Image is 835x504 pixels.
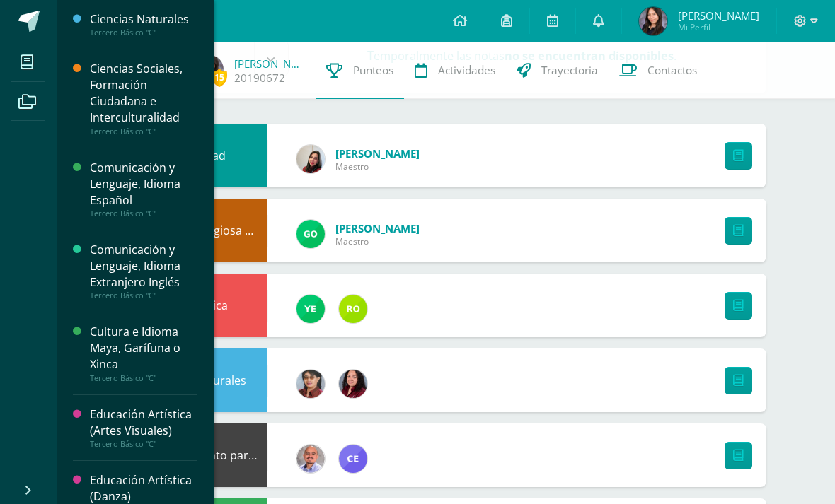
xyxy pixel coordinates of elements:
span: Mi Perfil [678,21,759,33]
div: Cultura e Idioma Maya, Garífuna o Xinca [90,324,197,373]
a: Cultura e Idioma Maya, Garífuna o XincaTercero Básico "C" [90,324,197,382]
div: Tercero Básico "C" [90,439,197,449]
div: Tercero Básico "C" [90,127,197,136]
span: Maestro [335,160,420,172]
img: fd93c6619258ae32e8e829e8701697bb.png [296,295,325,323]
div: Educación Artística (Artes Visuales) [90,406,197,439]
span: [PERSON_NAME] [678,8,759,23]
a: 20190672 [234,71,285,86]
a: Ciencias Sociales, Formación Ciudadana e InterculturalidadTercero Básico "C" [90,61,197,136]
a: Educación Artística (Artes Visuales)Tercero Básico "C" [90,406,197,449]
a: Comunicación y Lenguaje, Idioma EspañolTercero Básico "C" [90,160,197,218]
span: [PERSON_NAME] [335,146,420,160]
a: Actividades [404,42,506,99]
div: Ciencias Sociales, Formación Ciudadana e Interculturalidad [90,61,197,126]
div: Comunicación y Lenguaje, Idioma Español [90,160,197,209]
img: 62738a800ecd8b6fa95d10d0b85c3dbc.png [296,370,325,398]
a: Contactos [609,42,708,99]
a: Ciencias NaturalesTercero Básico "C" [90,11,197,37]
img: 7420dd8cffec07cce464df0021f01d4a.png [339,370,367,398]
img: 82fee4d3dc6a1592674ec48585172ce7.png [296,145,325,173]
img: 53ebae3843709d0b88523289b497d643.png [339,295,367,323]
div: Ciencias Naturales [90,11,197,28]
img: f4ddca51a09d81af1cee46ad6847c426.png [296,445,325,473]
a: Comunicación y Lenguaje, Idioma Extranjero InglésTercero Básico "C" [90,242,197,300]
div: Tercero Básico "C" [90,291,197,300]
div: Comunicación y Lenguaje, Idioma Extranjero Inglés [90,242,197,291]
span: Actividades [438,63,495,78]
span: [PERSON_NAME] [335,221,420,235]
a: Punteos [316,42,404,99]
a: Trayectoria [506,42,609,99]
div: Tercero Básico "C" [90,373,197,383]
img: 2f7785b8d5bb2659e6b405af8396832c.png [639,7,667,35]
span: Maestro [335,235,420,247]
a: [PERSON_NAME] [234,57,305,71]
div: Tercero Básico "C" [90,209,197,218]
img: a71da0dd88d8707d8cad730c28d3cf18.png [296,220,325,248]
span: Contactos [647,63,697,78]
div: Tercero Básico "C" [90,28,197,37]
span: 15 [212,69,227,86]
span: Punteos [353,63,393,78]
img: 7a51f661b91fc24d84d05607a94bba63.png [339,445,367,473]
span: Trayectoria [541,63,598,78]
